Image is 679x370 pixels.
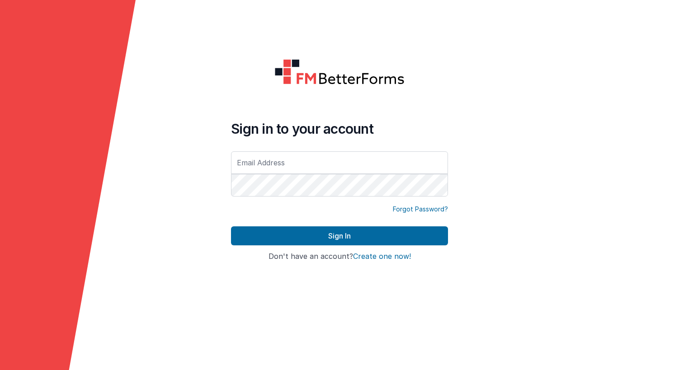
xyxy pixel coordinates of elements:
input: Email Address [231,151,448,174]
a: Forgot Password? [393,205,448,214]
h4: Sign in to your account [231,121,448,137]
button: Create one now! [353,253,411,261]
h4: Don't have an account? [231,253,448,261]
button: Sign In [231,226,448,245]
